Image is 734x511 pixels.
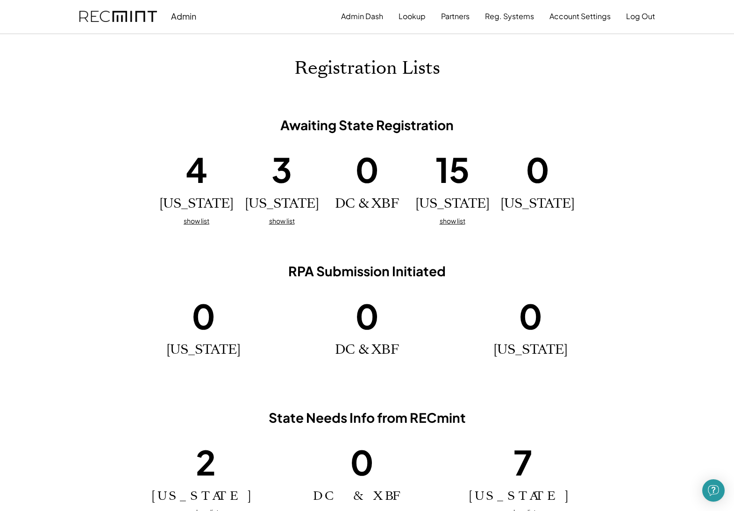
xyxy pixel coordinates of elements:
h2: [US_STATE] [493,342,568,358]
h1: 2 [196,440,216,484]
button: Account Settings [549,7,611,26]
button: Log Out [626,7,655,26]
h1: 0 [519,294,542,338]
button: Reg. Systems [485,7,534,26]
h2: [US_STATE] [166,342,241,358]
u: show list [440,217,465,225]
h3: Awaiting State Registration [157,117,577,133]
h1: 3 [271,147,292,191]
h1: 0 [192,294,215,338]
h3: State Needs Info from RECmint [157,409,577,426]
h1: 0 [355,147,379,191]
h2: DC & XBF [313,489,410,503]
h1: 0 [355,294,379,338]
h3: RPA Submission Initiated [157,263,577,280]
u: show list [184,217,209,225]
h1: 0 [350,440,374,484]
h1: 15 [435,147,470,191]
button: Partners [441,7,470,26]
div: Admin [171,11,196,21]
h2: [US_STATE] [245,196,319,212]
img: recmint-logotype%403x.png [79,11,157,22]
h2: [US_STATE] [469,489,577,503]
h2: [US_STATE] [159,196,234,212]
div: Open Intercom Messenger [702,479,725,502]
h2: [US_STATE] [415,196,490,212]
h2: DC & XBF [335,196,399,212]
h1: 4 [185,147,207,191]
h1: Registration Lists [294,57,440,79]
button: Admin Dash [341,7,383,26]
h2: DC & XBF [335,342,399,358]
h2: [US_STATE] [500,196,575,212]
u: show list [269,217,295,225]
h1: 7 [513,440,532,484]
h1: 0 [526,147,549,191]
h2: [US_STATE] [151,489,260,503]
button: Lookup [399,7,426,26]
